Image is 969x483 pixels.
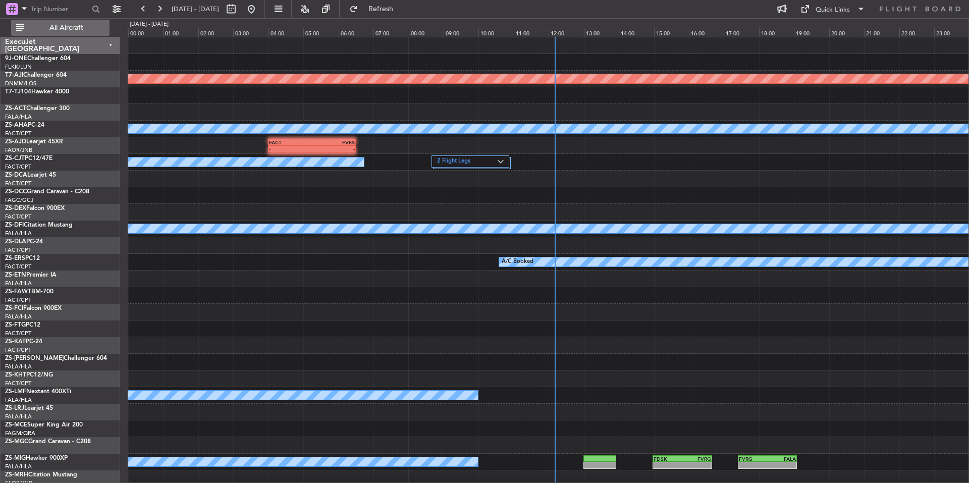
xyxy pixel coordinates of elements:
div: - [767,462,795,468]
a: ZS-MIGHawker 900XP [5,455,68,461]
input: Trip Number [31,2,89,17]
div: - [739,462,767,468]
div: 23:00 [934,28,969,37]
a: ZS-MRHCitation Mustang [5,472,77,478]
span: Refresh [360,6,402,13]
a: FACT/CPT [5,246,31,254]
a: ZS-DCALearjet 45 [5,172,56,178]
div: 03:00 [233,28,268,37]
div: 11:00 [514,28,549,37]
span: ZS-MRH [5,472,28,478]
div: 07:00 [373,28,408,37]
div: 05:00 [303,28,338,37]
span: ZS-KHT [5,372,26,378]
div: 10:00 [478,28,513,37]
a: FALA/HLA [5,113,32,121]
div: FVRG [739,456,767,462]
span: ZS-FAW [5,289,28,295]
span: ZS-LMF [5,389,26,395]
span: ZS-AHA [5,122,28,128]
span: ZS-[PERSON_NAME] [5,355,64,361]
a: ZS-AJDLearjet 45XR [5,139,63,145]
a: FACT/CPT [5,263,31,271]
a: ZS-MCESuper King Air 200 [5,422,83,428]
button: Refresh [345,1,405,17]
a: ZS-KHTPC12/NG [5,372,53,378]
div: - [682,462,711,468]
a: FACT/CPT [5,130,31,137]
button: All Aircraft [11,20,110,36]
span: ZS-ERS [5,255,25,261]
div: 00:00 [128,28,163,37]
a: FLKK/LUN [5,63,32,71]
a: FALA/HLA [5,280,32,287]
div: 02:00 [198,28,233,37]
span: ZS-ACT [5,105,26,112]
span: ZS-LRJ [5,405,24,411]
span: ZS-CJT [5,155,25,162]
a: FACT/CPT [5,346,31,354]
span: ZS-DLA [5,239,26,245]
span: All Aircraft [26,24,106,31]
a: FALA/HLA [5,463,32,470]
span: ZS-AJD [5,139,26,145]
div: 20:00 [829,28,864,37]
div: 13:00 [584,28,619,37]
a: FACT/CPT [5,180,31,187]
div: - [312,146,355,152]
a: ZS-FAWTBM-700 [5,289,53,295]
div: 09:00 [444,28,478,37]
div: 21:00 [864,28,899,37]
span: 9J-ONE [5,56,27,62]
a: ZS-CJTPC12/47E [5,155,52,162]
a: ZS-LMFNextant 400XTi [5,389,71,395]
div: FVFA [312,139,355,145]
span: ZS-DCC [5,189,27,195]
span: ZS-DCA [5,172,27,178]
span: ZS-MIG [5,455,26,461]
a: ZS-AHAPC-24 [5,122,44,128]
a: ZS-DLAPC-24 [5,239,43,245]
a: FALA/HLA [5,396,32,404]
a: T7-TJ104Hawker 4000 [5,89,69,95]
a: ZS-DFICitation Mustang [5,222,73,228]
a: ZS-ERSPC12 [5,255,40,261]
button: Quick Links [795,1,870,17]
a: ZS-ETNPremier IA [5,272,57,278]
div: 14:00 [619,28,654,37]
div: 01:00 [163,28,198,37]
span: ZS-DFI [5,222,24,228]
a: FACT/CPT [5,213,31,221]
span: ZS-MCE [5,422,27,428]
div: A/C Booked [502,254,533,270]
div: 15:00 [654,28,689,37]
a: ZS-FCIFalcon 900EX [5,305,62,311]
a: FAGM/QRA [5,430,35,437]
a: T7-AJIChallenger 604 [5,72,67,78]
a: FALA/HLA [5,363,32,370]
a: DNMM/LOS [5,80,36,87]
div: - [654,462,682,468]
span: ZS-ETN [5,272,26,278]
span: T7-TJ104 [5,89,31,95]
a: ZS-MGCGrand Caravan - C208 [5,439,91,445]
div: FDSK [654,456,682,462]
div: 04:00 [268,28,303,37]
div: 16:00 [689,28,724,37]
div: FALA [767,456,795,462]
div: 06:00 [339,28,373,37]
a: FACT/CPT [5,380,31,387]
a: ZS-[PERSON_NAME]Challenger 604 [5,355,107,361]
img: arrow-gray.svg [498,159,504,164]
a: 9J-ONEChallenger 604 [5,56,71,62]
a: ZS-DCCGrand Caravan - C208 [5,189,89,195]
span: ZS-MGC [5,439,28,445]
a: FALA/HLA [5,413,32,420]
a: ZS-LRJLearjet 45 [5,405,53,411]
div: FACT [269,139,312,145]
a: FACT/CPT [5,296,31,304]
span: ZS-KAT [5,339,26,345]
a: FALA/HLA [5,230,32,237]
div: 12:00 [549,28,583,37]
a: FACT/CPT [5,330,31,337]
